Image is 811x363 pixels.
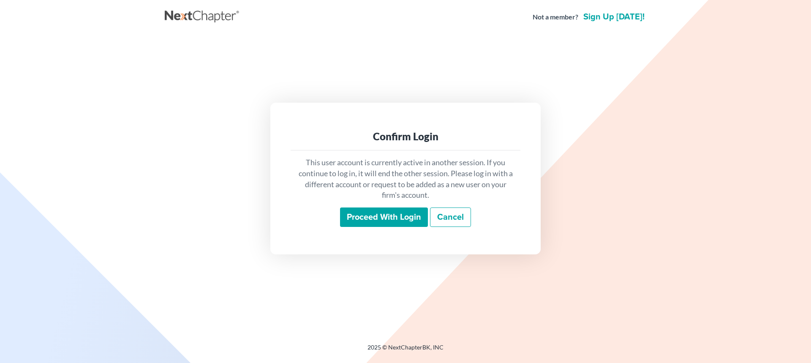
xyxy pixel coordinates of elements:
input: Proceed with login [340,207,428,227]
a: Sign up [DATE]! [582,13,646,21]
a: Cancel [430,207,471,227]
strong: Not a member? [533,12,578,22]
p: This user account is currently active in another session. If you continue to log in, it will end ... [297,157,514,201]
div: Confirm Login [297,130,514,143]
div: 2025 © NextChapterBK, INC [165,343,646,358]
